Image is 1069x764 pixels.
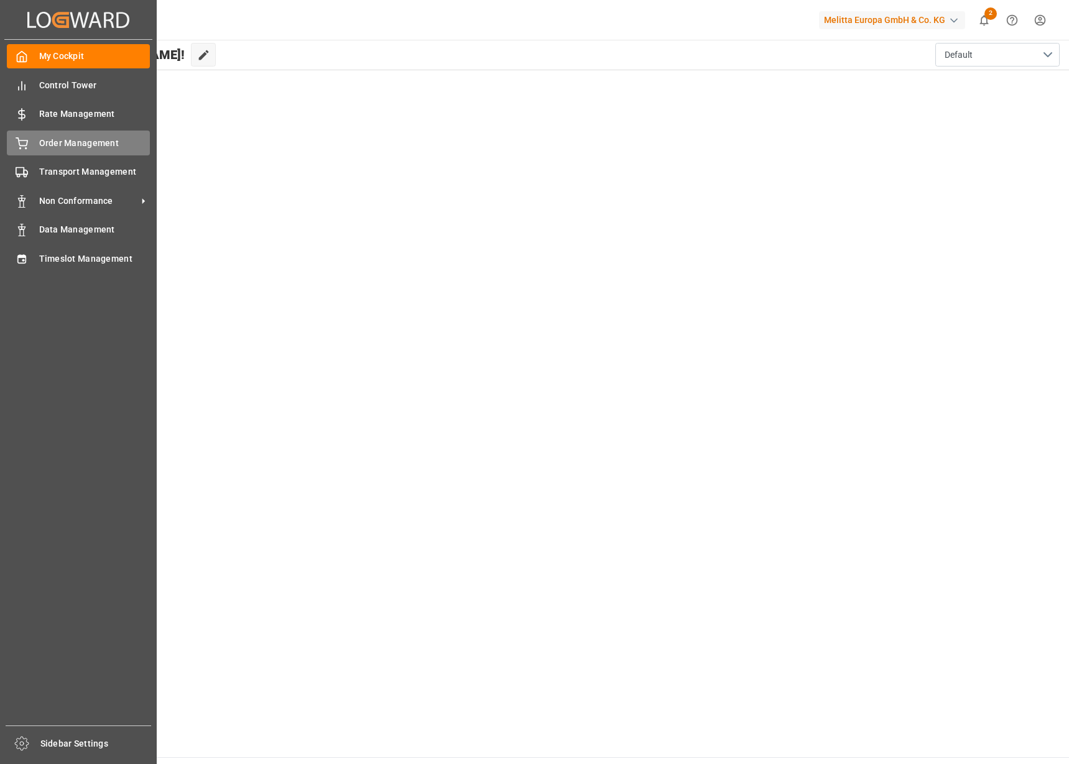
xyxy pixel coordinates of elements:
[7,131,150,155] a: Order Management
[7,160,150,184] a: Transport Management
[998,6,1026,34] button: Help Center
[945,48,973,62] span: Default
[39,195,137,208] span: Non Conformance
[819,8,970,32] button: Melitta Europa GmbH & Co. KG
[39,137,150,150] span: Order Management
[935,43,1060,67] button: open menu
[39,108,150,121] span: Rate Management
[39,165,150,178] span: Transport Management
[39,79,150,92] span: Control Tower
[39,252,150,265] span: Timeslot Management
[970,6,998,34] button: show 2 new notifications
[40,737,152,750] span: Sidebar Settings
[39,223,150,236] span: Data Management
[7,218,150,242] a: Data Management
[819,11,965,29] div: Melitta Europa GmbH & Co. KG
[7,44,150,68] a: My Cockpit
[984,7,997,20] span: 2
[39,50,150,63] span: My Cockpit
[7,102,150,126] a: Rate Management
[7,73,150,97] a: Control Tower
[7,246,150,270] a: Timeslot Management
